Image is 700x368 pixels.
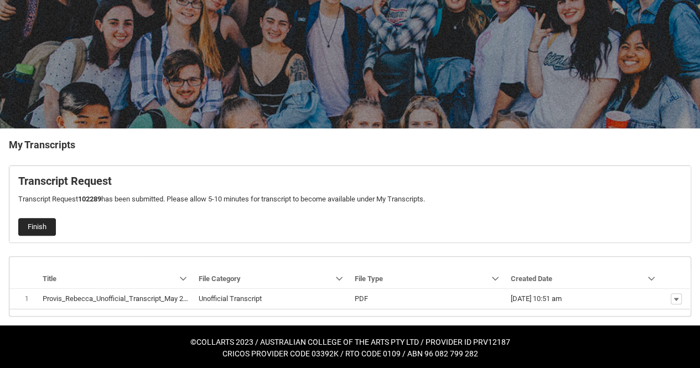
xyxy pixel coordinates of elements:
[9,139,75,151] b: My Transcripts
[355,294,368,303] lightning-base-formatted-text: PDF
[18,194,682,205] p: Transcript Request has been submitted. Please allow 5-10 minutes for transcript to become availab...
[511,294,562,303] lightning-formatted-date-time: [DATE] 10:51 am
[18,218,56,236] button: Finish
[199,294,262,303] lightning-base-formatted-text: Unofficial Transcript
[9,165,691,243] article: Request_Student_Transcript flow
[18,174,112,188] b: Transcript Request
[43,294,218,303] lightning-base-formatted-text: Provis_Rebecca_Unofficial_Transcript_May 20, 2025.pdf
[78,195,101,203] b: 102289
